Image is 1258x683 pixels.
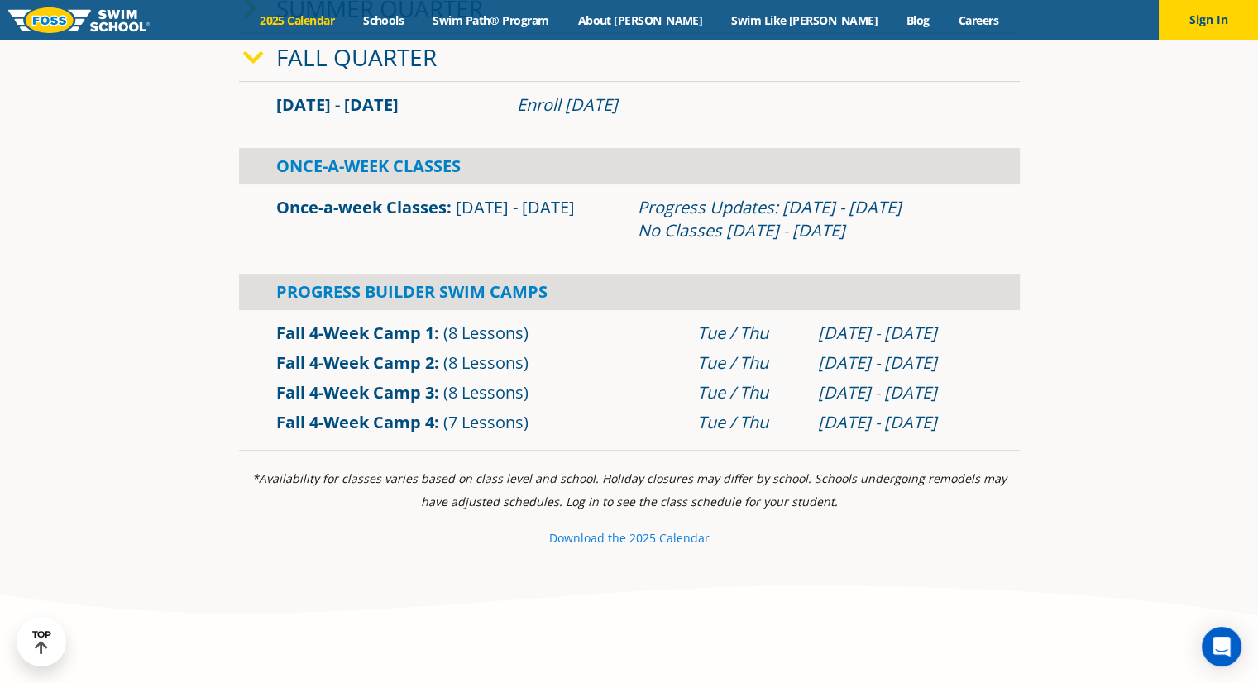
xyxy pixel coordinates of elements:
[276,351,434,374] a: Fall 4-Week Camp 2
[276,322,434,344] a: Fall 4-Week Camp 1
[944,12,1012,28] a: Careers
[697,351,801,375] div: Tue / Thu
[517,93,983,117] div: Enroll [DATE]
[246,12,349,28] a: 2025 Calendar
[717,12,892,28] a: Swim Like [PERSON_NAME]
[818,381,983,404] div: [DATE] - [DATE]
[8,7,150,33] img: FOSS Swim School Logo
[697,381,801,404] div: Tue / Thu
[443,411,529,433] span: (7 Lessons)
[276,381,434,404] a: Fall 4-Week Camp 3
[892,12,944,28] a: Blog
[32,629,51,655] div: TOP
[276,93,399,116] span: [DATE] - [DATE]
[549,530,710,546] a: Download the 2025 Calendar
[456,196,575,218] span: [DATE] - [DATE]
[818,351,983,375] div: [DATE] - [DATE]
[818,411,983,434] div: [DATE] - [DATE]
[697,322,801,345] div: Tue / Thu
[443,322,529,344] span: (8 Lessons)
[1202,627,1241,666] div: Open Intercom Messenger
[252,470,1007,509] i: *Availability for classes varies based on class level and school. Holiday closures may differ by ...
[276,196,447,218] a: Once-a-week Classes
[619,530,710,546] small: e 2025 Calendar
[239,274,1020,310] div: Progress Builder Swim Camps
[443,351,529,374] span: (8 Lessons)
[276,41,437,73] a: Fall Quarter
[239,148,1020,184] div: Once-A-Week Classes
[419,12,563,28] a: Swim Path® Program
[349,12,419,28] a: Schools
[638,196,983,242] div: Progress Updates: [DATE] - [DATE] No Classes [DATE] - [DATE]
[549,530,619,546] small: Download th
[563,12,717,28] a: About [PERSON_NAME]
[818,322,983,345] div: [DATE] - [DATE]
[276,411,434,433] a: Fall 4-Week Camp 4
[443,381,529,404] span: (8 Lessons)
[697,411,801,434] div: Tue / Thu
